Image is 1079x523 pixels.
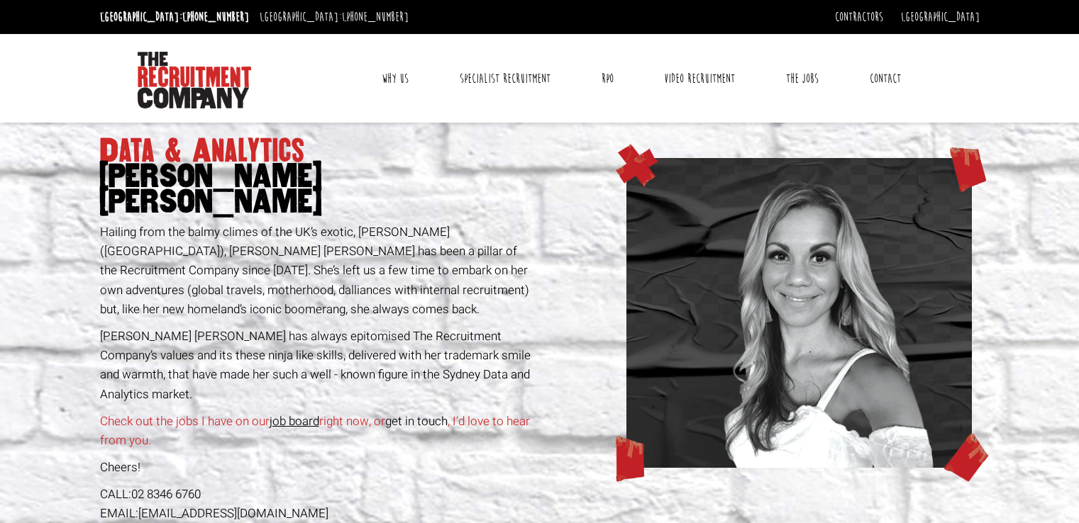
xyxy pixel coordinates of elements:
a: The Jobs [775,61,829,96]
img: annamaria-thumb.png [626,158,973,468]
a: [PHONE_NUMBER] [342,9,409,25]
a: Why Us [371,61,419,96]
span: [PERSON_NAME] [PERSON_NAME] [100,164,535,215]
img: The Recruitment Company [138,52,251,108]
a: [GEOGRAPHIC_DATA] [901,9,980,25]
a: Specialist Recruitment [449,61,561,96]
a: Contractors [835,9,883,25]
li: [GEOGRAPHIC_DATA]: [96,6,253,28]
p: [PERSON_NAME] [PERSON_NAME] has always epitomised The Recruitment Company’s values and its these ... [100,327,535,404]
a: [PHONE_NUMBER] [182,9,249,25]
p: Check out the jobs I have on our right now, or , I’d love to hear from you. [100,412,535,450]
a: RPO [591,61,624,96]
a: job board [270,412,319,430]
a: 02 8346 6760 [131,485,201,503]
a: Contact [859,61,912,96]
p: Cheers! [100,458,535,477]
div: CALL: [100,485,535,504]
a: Video Recruitment [653,61,746,96]
h1: Data & Analytics [100,138,535,215]
p: Hailing from the balmy climes of the UK’s exotic, [PERSON_NAME] ([GEOGRAPHIC_DATA]), [PERSON_NAME... [100,223,535,319]
a: get in touch [385,412,448,430]
li: [GEOGRAPHIC_DATA]: [256,6,412,28]
div: EMAIL: [100,504,535,523]
a: [EMAIL_ADDRESS][DOMAIN_NAME] [138,505,328,522]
